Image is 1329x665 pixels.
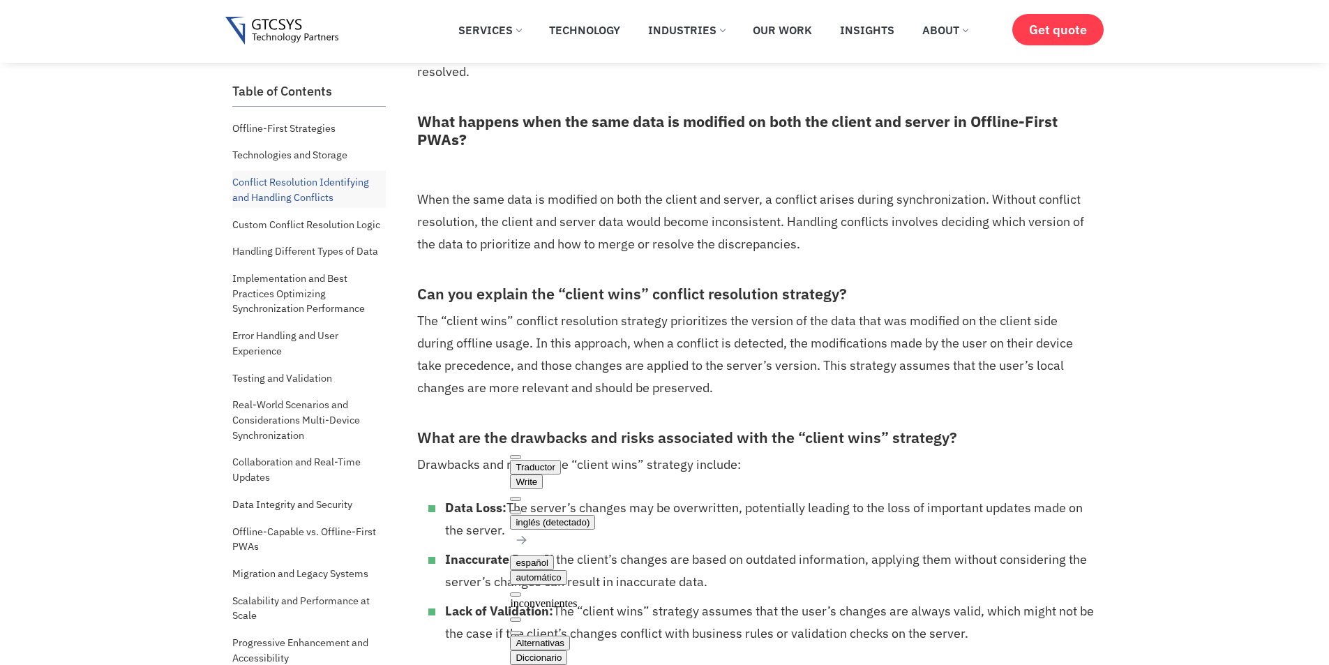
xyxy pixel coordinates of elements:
[445,497,1094,541] li: The server’s changes may be overwritten, potentially leading to the loss of important updates mad...
[232,117,336,140] a: Offline-First Strategies
[232,493,352,516] a: Data Integrity and Security
[912,15,978,45] a: About
[232,562,368,585] a: Migration and Legacy Systems
[232,324,386,361] a: Error Handling and User Experience
[232,171,386,208] a: Conflict Resolution Identifying and Handling Conflicts
[539,15,631,45] a: Technology
[1029,22,1087,37] span: Get quote
[232,84,386,99] h2: Table of Contents
[417,310,1094,399] p: The “client wins” conflict resolution strategy prioritizes the version of the data that was modif...
[638,15,735,45] a: Industries
[232,267,386,320] a: Implementation and Best Practices Optimizing Synchronization Performance
[232,521,386,558] a: Offline-Capable vs. Offline-First PWAs
[445,548,1094,593] li: If the client’s changes are based on outdated information, applying them without considering the ...
[417,285,1094,304] h3: Can you explain the “client wins” conflict resolution strategy?
[448,15,532,45] a: Services
[232,394,386,446] a: Real-World Scenarios and Considerations Multi-Device Synchronization
[225,17,339,45] img: Gtcsys logo
[232,144,347,166] a: Technologies and Storage
[445,551,544,567] strong: Inaccurate Data:
[417,429,1094,447] h3: What are the drawbacks and risks associated with the “client wins” strategy?
[445,600,1094,645] li: The “client wins” strategy assumes that the user’s changes are always valid, which might not be t...
[445,603,553,619] strong: Lack of Validation:
[742,15,823,45] a: Our Work
[232,451,386,488] a: Collaboration and Real-Time Updates
[1012,14,1104,45] a: Get quote
[232,240,378,262] a: Handling Different Types of Data
[829,15,905,45] a: Insights
[417,112,1058,149] strong: What happens when the same data is modified on both the client and server in Offline-First PWAs?
[232,590,386,627] a: Scalability and Performance at Scale
[232,214,380,236] a: Custom Conflict Resolution Logic
[417,188,1094,255] p: When the same data is modified on both the client and server, a conflict arises during synchroniz...
[232,367,332,389] a: Testing and Validation
[445,500,506,516] strong: Data Loss:
[417,454,1094,476] p: Drawbacks and risks of the “client wins” strategy include:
